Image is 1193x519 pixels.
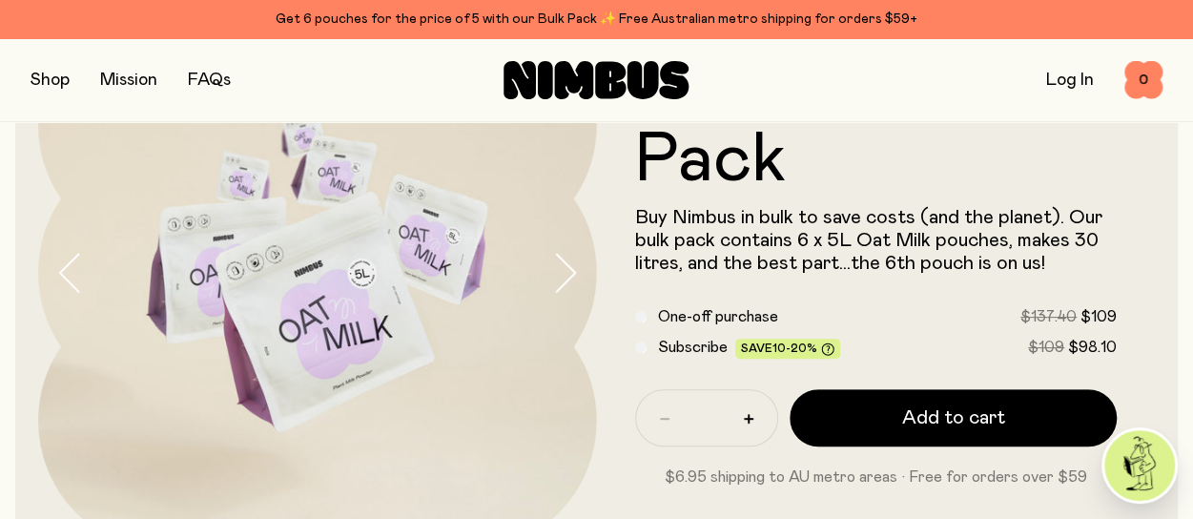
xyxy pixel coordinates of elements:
span: $98.10 [1068,340,1117,355]
a: FAQs [188,72,231,89]
button: Add to cart [790,389,1118,446]
span: $109 [1080,309,1117,324]
span: $109 [1028,340,1064,355]
button: 0 [1124,61,1162,99]
a: Mission [100,72,157,89]
span: Add to cart [901,405,1004,431]
img: agent [1104,430,1175,501]
a: Log In [1046,72,1094,89]
span: 10-20% [772,343,817,354]
div: Get 6 pouches for the price of 5 with our Bulk Pack ✨ Free Australian metro shipping for orders $59+ [31,8,1162,31]
span: Buy Nimbus in bulk to save costs (and the planet). Our bulk pack contains 6 x 5L Oat Milk pouches... [635,208,1102,273]
span: $137.40 [1020,309,1077,324]
h1: Oat Milk Bulk Pack [635,57,1118,195]
span: Save [741,343,834,357]
span: One-off purchase [658,309,778,324]
span: Subscribe [658,340,728,355]
p: $6.95 shipping to AU metro areas · Free for orders over $59 [635,466,1118,488]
